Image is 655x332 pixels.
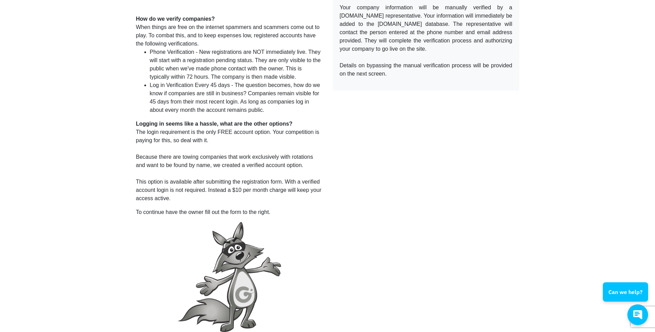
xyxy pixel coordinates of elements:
[177,222,281,332] img: Fox-Presenting.png
[136,121,292,127] strong: Logging in seems like a hassle, what are the other options?
[598,263,655,332] iframe: Conversations
[150,81,322,114] li: Log in Verification Every 45 days - The question becomes, how do we know if companies are still i...
[136,16,215,22] strong: How do we verify companies?
[150,48,322,81] li: Phone Verification - New registrations are NOT immediately live. They will start with a registrat...
[136,208,322,216] p: To continue have the owner fill out the form to the right.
